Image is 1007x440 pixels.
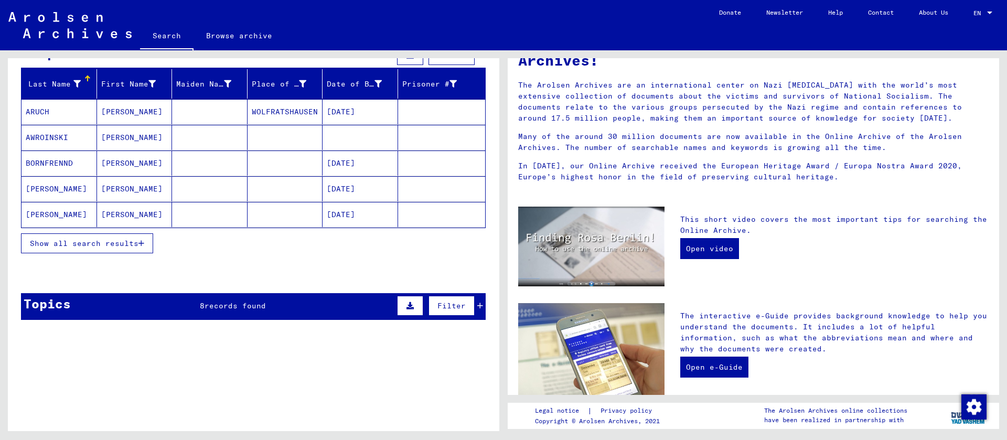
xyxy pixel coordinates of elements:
img: eguide.jpg [518,303,665,401]
div: Prisoner # [402,79,457,90]
a: Open video [680,238,739,259]
mat-cell: [DATE] [323,176,398,201]
img: Zustimmung ändern [961,394,987,420]
p: The Arolsen Archives online collections [764,406,907,415]
p: The Arolsen Archives are an international center on Nazi [MEDICAL_DATA] with the world’s most ext... [518,80,989,124]
mat-cell: ARUCH [22,99,97,124]
img: video.jpg [518,207,665,286]
div: First Name [101,79,156,90]
img: yv_logo.png [949,402,988,428]
p: have been realized in partnership with [764,415,907,425]
span: 98 [197,50,207,60]
mat-cell: AWROINSKI [22,125,97,150]
div: Last Name [26,76,97,92]
p: Many of the around 30 million documents are now available in the Online Archive of the Arolsen Ar... [518,131,989,153]
a: Browse archive [194,23,285,48]
div: Maiden Name [176,79,231,90]
button: Filter [428,296,475,316]
div: Topics [24,294,71,313]
a: Privacy policy [592,405,665,416]
mat-cell: [PERSON_NAME] [97,125,173,150]
div: Zustimmung ändern [961,394,986,419]
img: Arolsen_neg.svg [8,12,132,38]
mat-header-cell: Place of Birth [248,69,323,99]
mat-header-cell: Date of Birth [323,69,398,99]
div: Prisoner # [402,76,473,92]
p: The interactive e-Guide provides background knowledge to help you understand the documents. It in... [680,310,989,355]
div: | [535,405,665,416]
div: Maiden Name [176,76,247,92]
button: Show all search results [21,233,153,253]
mat-cell: [PERSON_NAME] [97,151,173,176]
a: Open e-Guide [680,357,748,378]
div: Place of Birth [252,79,307,90]
div: Place of Birth [252,76,323,92]
div: First Name [101,76,172,92]
mat-cell: [PERSON_NAME] [22,202,97,227]
p: Copyright © Arolsen Archives, 2021 [535,416,665,426]
mat-cell: [PERSON_NAME] [97,202,173,227]
p: This short video covers the most important tips for searching the Online Archive. [680,214,989,236]
p: In [DATE], our Online Archive received the European Heritage Award / Europa Nostra Award 2020, Eu... [518,160,989,183]
mat-header-cell: Last Name [22,69,97,99]
span: Show all search results [30,239,138,248]
mat-cell: [PERSON_NAME] [97,176,173,201]
mat-header-cell: First Name [97,69,173,99]
span: records found [207,50,268,60]
div: Date of Birth [327,79,382,90]
span: 8 [200,301,205,310]
mat-header-cell: Prisoner # [398,69,486,99]
a: Legal notice [535,405,587,416]
mat-cell: [DATE] [323,202,398,227]
mat-cell: BORNFRENND [22,151,97,176]
mat-cell: WOLFRATSHAUSEN [248,99,323,124]
div: Date of Birth [327,76,398,92]
mat-cell: [PERSON_NAME] [22,176,97,201]
mat-cell: [PERSON_NAME] [97,99,173,124]
mat-select-trigger: EN [973,9,981,17]
span: records found [205,301,266,310]
mat-cell: [DATE] [323,151,398,176]
span: Filter [437,301,466,310]
mat-header-cell: Maiden Name [172,69,248,99]
span: Filter [437,50,466,60]
div: Last Name [26,79,81,90]
a: Search [140,23,194,50]
mat-cell: [DATE] [323,99,398,124]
